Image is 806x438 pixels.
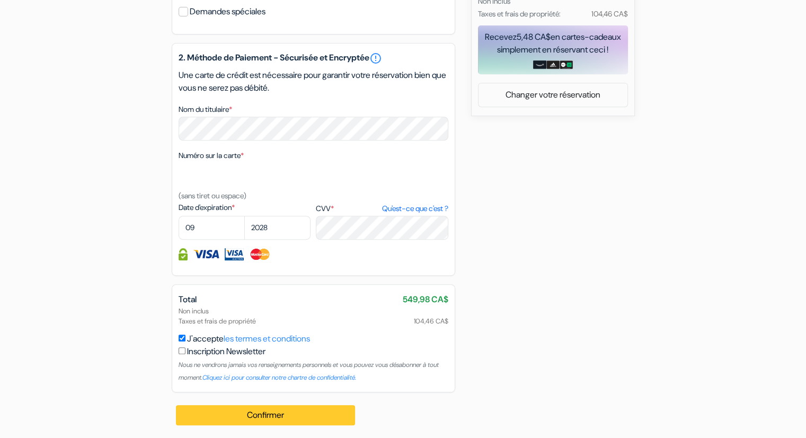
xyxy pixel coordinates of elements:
[179,306,448,326] div: Non inclus Taxes et frais de propriété
[179,69,448,94] p: Une carte de crédit est nécessaire pour garantir votre réservation bien que vous ne serez pas déb...
[478,31,628,56] div: Recevez en cartes-cadeaux simplement en réservant ceci !
[533,60,546,69] img: amazon-card-no-text.png
[224,333,310,344] a: les termes et conditions
[369,52,382,65] a: error_outline
[382,203,448,214] a: Qu'est-ce que c'est ?
[179,361,439,382] small: Nous ne vendrons jamais vos renseignements personnels et vous pouvez vous désabonner à tout moment.
[478,9,561,19] small: Taxes et frais de propriété:
[249,248,271,260] img: Master Card
[479,85,627,105] a: Changer votre réservation
[193,248,219,260] img: Visa
[179,52,448,65] h5: 2. Méthode de Paiement - Sécurisée et Encryptée
[202,373,356,382] a: Cliquez ici pour consulter notre chartre de confidentialité.
[591,9,627,19] small: 104,46 CA$
[187,332,310,345] label: J'accepte
[403,293,448,306] span: 549,98 CA$
[176,405,356,425] button: Confirmer
[414,316,448,326] span: 104,46 CA$
[179,191,246,200] small: (sans tiret ou espace)
[179,150,244,161] label: Numéro sur la carte
[225,248,244,260] img: Visa Electron
[546,60,560,69] img: adidas-card.png
[190,4,265,19] label: Demandes spéciales
[179,294,197,305] span: Total
[187,345,265,358] label: Inscription Newsletter
[316,203,448,214] label: CVV
[179,248,188,260] img: Information de carte de crédit entièrement encryptée et sécurisée
[179,104,232,115] label: Nom du titulaire
[179,202,311,213] label: Date d'expiration
[517,31,551,42] span: 5,48 CA$
[560,60,573,69] img: uber-uber-eats-card.png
